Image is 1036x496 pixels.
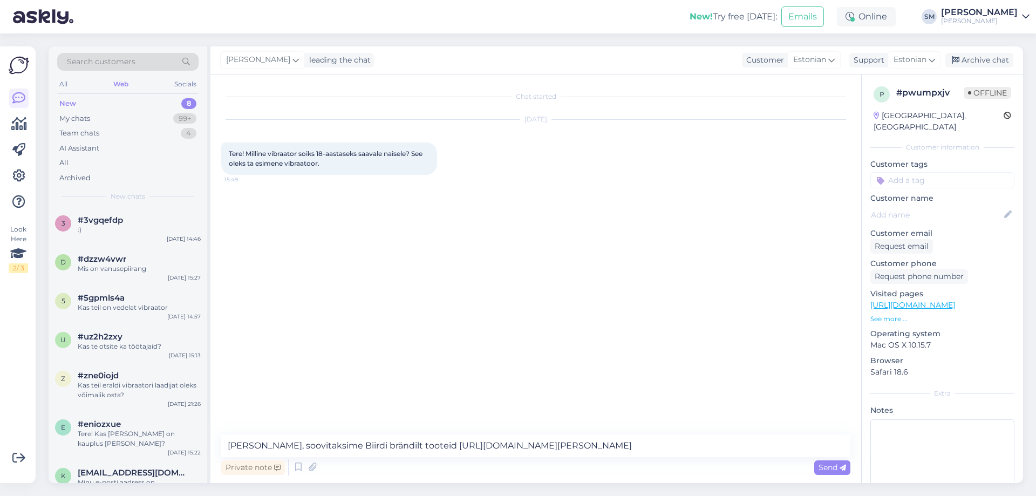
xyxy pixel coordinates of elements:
div: Look Here [9,225,28,273]
span: Estonian [793,54,826,66]
span: u [60,336,66,344]
div: [PERSON_NAME] [941,8,1018,17]
span: Search customers [67,56,135,67]
p: Visited pages [870,288,1014,300]
div: # pwumpxjv [896,86,964,99]
span: k [61,472,66,480]
div: [DATE] 15:13 [169,351,201,359]
b: New! [690,11,713,22]
textarea: [PERSON_NAME], soovitaksime Biirdi brändilt tooteid [URL][DOMAIN_NAME][PERSON_NAME] [221,434,850,457]
span: #eniozxue [78,419,121,429]
div: Web [111,77,131,91]
span: 3 [62,219,65,227]
div: leading the chat [305,55,371,66]
span: 15:49 [224,175,265,184]
div: All [59,158,69,168]
span: #zne0iojd [78,371,119,381]
div: Customer [742,55,784,66]
div: [DATE] [221,114,850,124]
div: 4 [181,128,196,139]
div: [DATE] 14:46 [167,235,201,243]
div: 99+ [173,113,196,124]
div: Online [837,7,896,26]
div: Archived [59,173,91,184]
div: Kas teil eraldi vibraatori laadijat oleks võimalik osta? [78,381,201,400]
div: Request phone number [870,269,968,284]
div: Kas teil on vedelat vibraator [78,303,201,312]
div: [PERSON_NAME] [941,17,1018,25]
span: p [880,90,884,98]
input: Add a tag [870,172,1014,188]
div: 2 / 3 [9,263,28,273]
p: Browser [870,355,1014,366]
p: Operating system [870,328,1014,339]
p: Customer email [870,228,1014,239]
input: Add name [871,209,1002,221]
p: Mac OS X 10.15.7 [870,339,1014,351]
button: Emails [781,6,824,27]
div: AI Assistant [59,143,99,154]
div: Extra [870,389,1014,398]
span: d [60,258,66,266]
span: New chats [111,192,145,201]
div: Try free [DATE]: [690,10,777,23]
div: Request email [870,239,933,254]
div: Chat started [221,92,850,101]
img: Askly Logo [9,55,29,76]
div: [DATE] 15:22 [168,449,201,457]
div: Tere! Kas [PERSON_NAME] on kauplus [PERSON_NAME]? [78,429,201,449]
span: 5 [62,297,65,305]
p: Notes [870,405,1014,416]
p: Customer name [870,193,1014,204]
div: Support [849,55,884,66]
div: SM [922,9,937,24]
span: [PERSON_NAME] [226,54,290,66]
div: Customer information [870,142,1014,152]
div: Private note [221,460,285,475]
span: Tere! Milline vibraator soiks 18-aastaseks saavale naisele? See oleks ta esimene vibraatoor. [229,150,424,167]
span: #5gpmls4a [78,293,125,303]
span: #uz2h2zxy [78,332,122,342]
div: Team chats [59,128,99,139]
div: :) [78,225,201,235]
a: [PERSON_NAME][PERSON_NAME] [941,8,1030,25]
div: Archive chat [945,53,1013,67]
p: See more ... [870,314,1014,324]
span: Estonian [894,54,926,66]
div: Mis on vanusepiirang [78,264,201,274]
span: e [61,423,65,431]
span: Send [819,463,846,472]
div: [DATE] 14:57 [167,312,201,321]
a: [URL][DOMAIN_NAME] [870,300,955,310]
div: All [57,77,70,91]
p: Customer tags [870,159,1014,170]
div: [GEOGRAPHIC_DATA], [GEOGRAPHIC_DATA] [874,110,1004,133]
p: Customer phone [870,258,1014,269]
div: My chats [59,113,90,124]
p: Safari 18.6 [870,366,1014,378]
span: z [61,375,65,383]
span: Offline [964,87,1011,99]
span: #3vgqefdp [78,215,123,225]
div: Socials [172,77,199,91]
div: New [59,98,76,109]
div: [DATE] 21:26 [168,400,201,408]
span: kristiina.aaslaid@gmail.com [78,468,190,478]
span: #dzzw4vwr [78,254,126,264]
div: [DATE] 15:27 [168,274,201,282]
div: 8 [181,98,196,109]
div: Kas te otsite ka töötajaid? [78,342,201,351]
